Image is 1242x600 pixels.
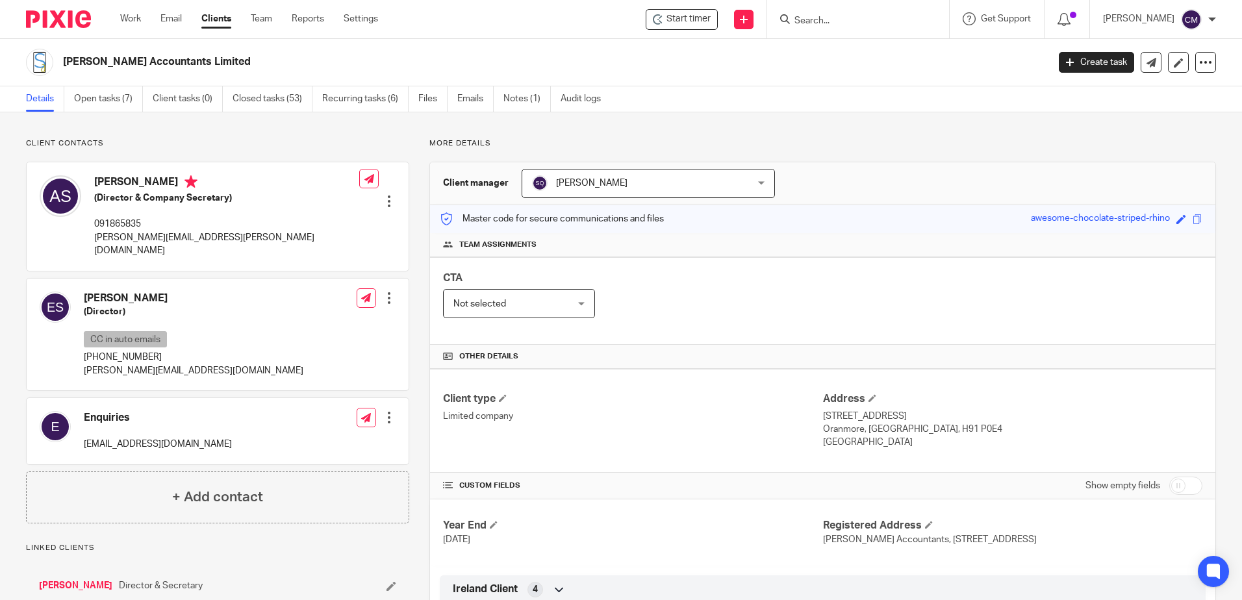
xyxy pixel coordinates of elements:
img: svg%3E [40,292,71,323]
h4: + Add contact [172,487,263,507]
a: Team [251,12,272,25]
span: Team assignments [459,240,537,250]
img: svg%3E [532,175,548,191]
span: Ireland Client [453,582,518,596]
a: Details [26,86,64,112]
input: Search [793,16,910,27]
p: [PERSON_NAME][EMAIL_ADDRESS][PERSON_NAME][DOMAIN_NAME] [94,231,359,258]
span: Director & Secretary [119,579,203,592]
span: CTA [443,273,463,283]
a: Settings [344,12,378,25]
a: [PERSON_NAME] [39,579,112,592]
img: svg%3E [40,411,71,442]
p: Master code for secure communications and files [440,212,664,225]
p: [EMAIL_ADDRESS][DOMAIN_NAME] [84,438,232,451]
h4: Address [823,392,1202,406]
span: Not selected [453,299,506,308]
span: [PERSON_NAME] [556,179,627,188]
div: awesome-chocolate-striped-rhino [1031,212,1170,227]
a: Audit logs [561,86,611,112]
img: svg%3E [1181,9,1202,30]
p: CC in auto emails [84,331,167,347]
span: 4 [533,583,538,596]
a: Reports [292,12,324,25]
h4: Client type [443,392,822,406]
label: Show empty fields [1085,479,1160,492]
a: Files [418,86,448,112]
a: Clients [201,12,231,25]
p: Limited company [443,410,822,423]
a: Notes (1) [503,86,551,112]
h4: CUSTOM FIELDS [443,481,822,491]
p: Linked clients [26,543,409,553]
p: Oranmore, [GEOGRAPHIC_DATA], H91 P0E4 [823,423,1202,436]
a: Closed tasks (53) [233,86,312,112]
h4: Year End [443,519,822,532]
h4: Enquiries [84,411,232,425]
p: [GEOGRAPHIC_DATA] [823,436,1202,449]
span: Get Support [981,14,1031,23]
h5: (Director & Company Secretary) [94,192,359,205]
h5: (Director) [84,305,303,318]
a: Email [160,12,182,25]
i: Primary [184,175,197,188]
div: Sheil Accountants Limited [646,9,718,30]
h4: Registered Address [823,519,1202,532]
img: Sa%20logo_new.png [26,49,53,76]
p: 091865835 [94,218,359,231]
h4: [PERSON_NAME] [94,175,359,192]
h2: [PERSON_NAME] Accountants Limited [63,55,844,69]
p: More details [429,138,1216,149]
p: [PHONE_NUMBER] [84,351,303,364]
a: Open tasks (7) [74,86,143,112]
a: Create task [1059,52,1134,73]
h3: Client manager [443,177,509,190]
img: Pixie [26,10,91,28]
p: [STREET_ADDRESS] [823,410,1202,423]
p: [PERSON_NAME] [1103,12,1174,25]
a: Work [120,12,141,25]
p: Client contacts [26,138,409,149]
span: Start timer [666,12,711,26]
span: Other details [459,351,518,362]
a: Recurring tasks (6) [322,86,409,112]
p: [PERSON_NAME][EMAIL_ADDRESS][DOMAIN_NAME] [84,364,303,377]
a: Client tasks (0) [153,86,223,112]
span: [PERSON_NAME] Accountants, [STREET_ADDRESS] [823,535,1037,544]
span: [DATE] [443,535,470,544]
h4: [PERSON_NAME] [84,292,303,305]
img: svg%3E [40,175,81,217]
a: Emails [457,86,494,112]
